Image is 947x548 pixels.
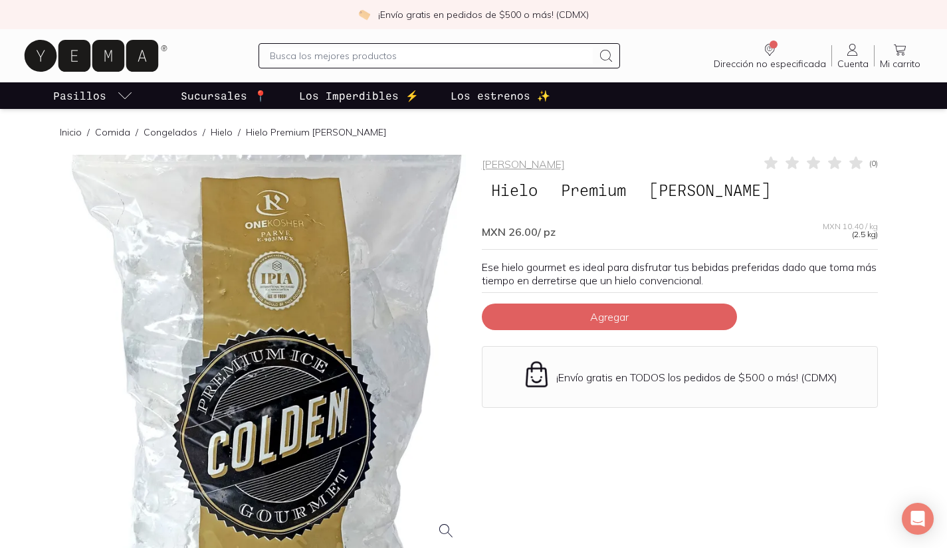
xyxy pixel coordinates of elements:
button: Agregar [482,304,737,330]
span: / [233,126,246,139]
input: Busca los mejores productos [270,48,593,64]
div: Open Intercom Messenger [902,503,934,535]
a: Dirección no especificada [708,42,831,70]
a: Comida [95,126,130,138]
span: Premium [552,177,635,203]
img: check [358,9,370,21]
a: pasillo-todos-link [51,82,136,109]
span: / [82,126,95,139]
a: Los Imperdibles ⚡️ [296,82,421,109]
p: ¡Envío gratis en pedidos de $500 o más! (CDMX) [378,8,589,21]
a: Cuenta [832,42,874,70]
span: Agregar [590,310,629,323]
span: (2.5 kg) [852,230,878,238]
span: Hielo [482,177,547,203]
span: ( 0 ) [869,159,878,167]
a: Inicio [60,126,82,138]
a: Sucursales 📍 [178,82,270,109]
span: / [130,126,144,139]
p: Sucursales 📍 [181,88,267,104]
p: Los Imperdibles ⚡️ [299,88,419,104]
span: Mi carrito [880,58,920,70]
div: Ese hielo gourmet es ideal para disfrutar tus bebidas preferidas dado que toma más tiempo en derr... [482,260,878,287]
p: Pasillos [53,88,106,104]
p: Los estrenos ✨ [451,88,550,104]
p: Hielo Premium [PERSON_NAME] [246,126,386,139]
a: [PERSON_NAME] [482,157,565,171]
img: Envío [522,360,551,389]
a: Los estrenos ✨ [448,82,553,109]
p: ¡Envío gratis en TODOS los pedidos de $500 o más! (CDMX) [556,371,837,384]
span: MXN 26.00 / pz [482,225,556,238]
span: / [197,126,211,139]
span: MXN 10.40 / kg [823,223,878,230]
a: Mi carrito [875,42,926,70]
span: Dirección no especificada [714,58,826,70]
a: Hielo [211,126,233,138]
a: Congelados [144,126,197,138]
span: [PERSON_NAME] [640,177,780,203]
span: Cuenta [837,58,869,70]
